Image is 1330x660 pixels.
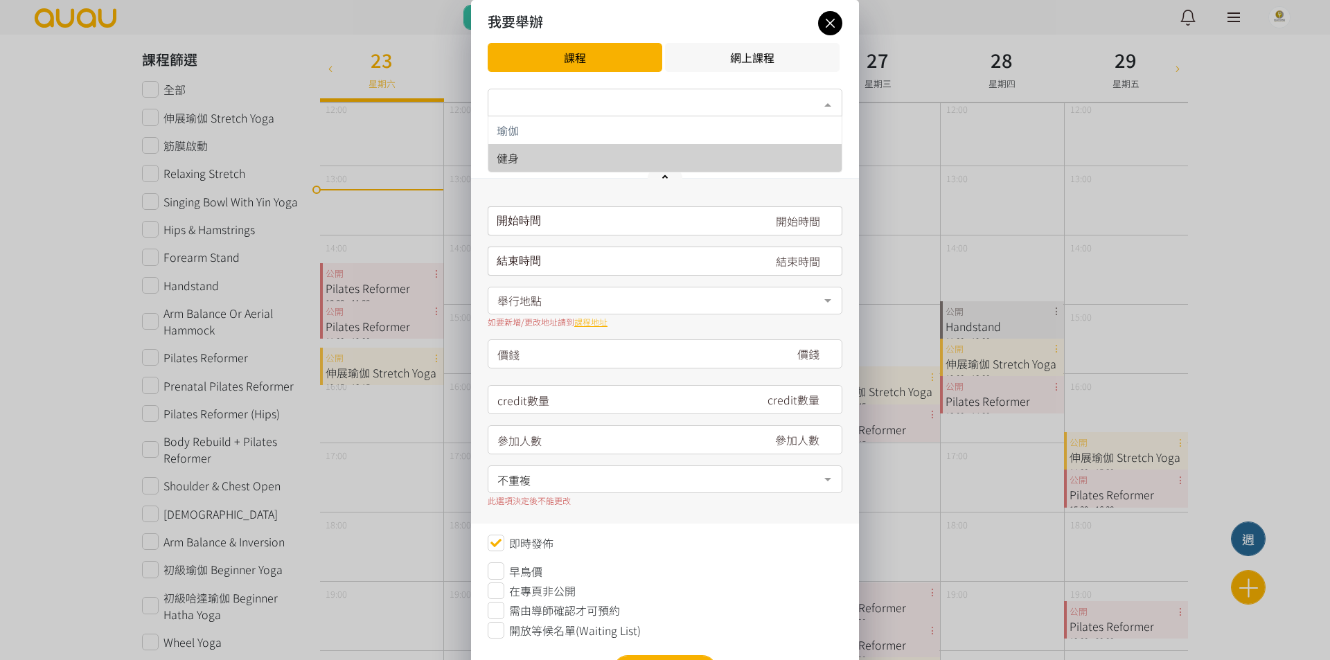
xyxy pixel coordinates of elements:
div: 此選項決定後不能更改 [488,494,842,507]
input: 結束時間 [488,247,842,276]
input: 開始時間 [488,206,842,235]
button: 課程 [488,43,662,72]
span: 舉行地點 [497,291,542,309]
div: 參加人數 [775,431,819,448]
div: 如要新增/更改地址請到 [488,316,842,328]
span: 需由導師確認才可預約 [509,602,620,618]
span: 健身 [497,152,519,163]
div: credit數量 [768,391,819,408]
span: 瑜伽 [497,125,519,136]
span: 結束時間 [776,253,820,269]
button: 網上課程 [665,43,840,72]
a: 課程地址 [574,316,608,328]
span: 開始時間 [776,213,820,229]
span: 不重複 [497,470,833,487]
span: 開放等候名單(Waiting List) [509,622,641,639]
h5: 我要舉辦 [488,11,543,32]
input: 參加人數 [497,426,749,455]
input: credit數量 [497,386,749,415]
span: 即時發佈 [509,535,553,551]
span: 在專頁非公開 [509,582,576,599]
input: 價錢 [497,340,749,369]
div: 價錢 [797,346,819,362]
span: 早鳥價 [509,563,542,580]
